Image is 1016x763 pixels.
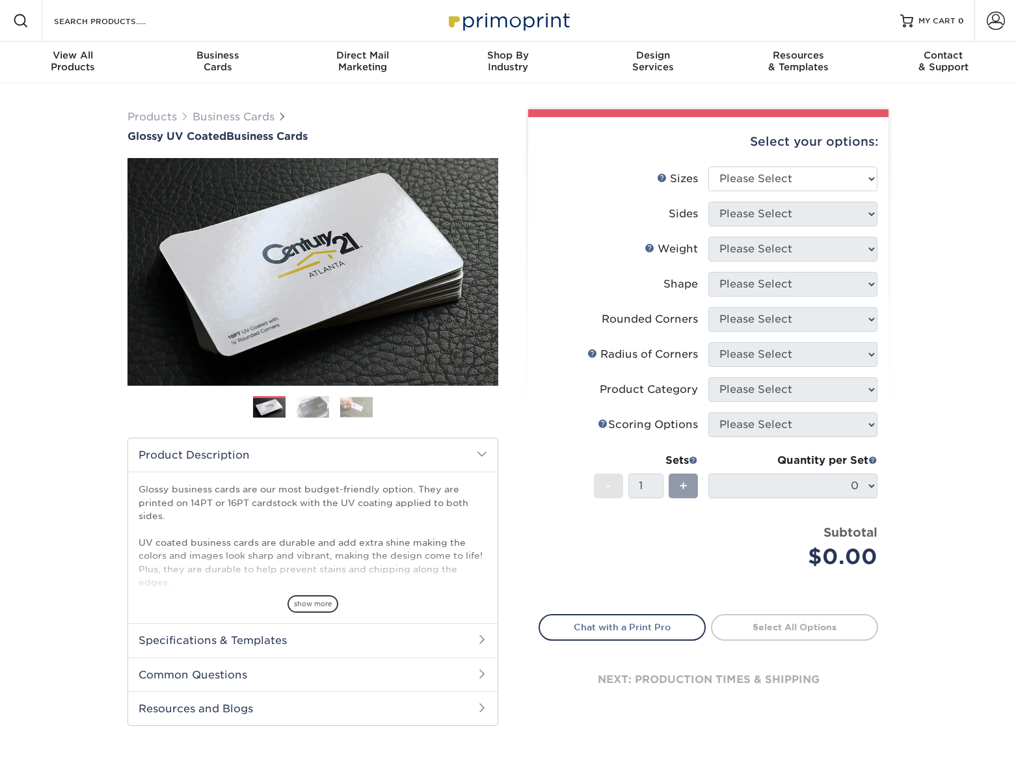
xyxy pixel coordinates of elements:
[145,42,290,83] a: BusinessCards
[127,130,498,142] h1: Business Cards
[645,241,698,257] div: Weight
[128,438,498,472] h2: Product Description
[127,111,177,123] a: Products
[145,49,290,61] span: Business
[871,49,1016,61] span: Contact
[711,614,878,640] a: Select All Options
[253,392,286,424] img: Business Cards 01
[290,49,435,61] span: Direct Mail
[581,49,726,73] div: Services
[128,623,498,657] h2: Specifications & Templates
[539,117,878,167] div: Select your options:
[127,130,498,142] a: Glossy UV CoatedBusiness Cards
[139,483,487,655] p: Glossy business cards are our most budget-friendly option. They are printed on 14PT or 16PT cards...
[958,16,964,25] span: 0
[679,476,688,496] span: +
[443,7,573,34] img: Primoprint
[297,395,329,418] img: Business Cards 02
[726,42,871,83] a: Resources& Templates
[3,723,111,758] iframe: Google Customer Reviews
[669,206,698,222] div: Sides
[435,49,580,73] div: Industry
[871,42,1016,83] a: Contact& Support
[871,49,1016,73] div: & Support
[435,49,580,61] span: Shop By
[127,130,226,142] span: Glossy UV Coated
[602,312,698,327] div: Rounded Corners
[193,111,274,123] a: Business Cards
[600,382,698,397] div: Product Category
[587,347,698,362] div: Radius of Corners
[127,87,498,457] img: Glossy UV Coated 01
[581,42,726,83] a: DesignServices
[290,49,435,73] div: Marketing
[726,49,871,61] span: Resources
[53,13,180,29] input: SEARCH PRODUCTS.....
[718,541,877,572] div: $0.00
[708,453,877,468] div: Quantity per Set
[145,49,290,73] div: Cards
[657,171,698,187] div: Sizes
[663,276,698,292] div: Shape
[287,595,338,613] span: show more
[539,614,706,640] a: Chat with a Print Pro
[290,42,435,83] a: Direct MailMarketing
[726,49,871,73] div: & Templates
[594,453,698,468] div: Sets
[918,16,956,27] span: MY CART
[581,49,726,61] span: Design
[128,658,498,691] h2: Common Questions
[539,641,878,719] div: next: production times & shipping
[435,42,580,83] a: Shop ByIndustry
[606,476,611,496] span: -
[340,397,373,417] img: Business Cards 03
[598,417,698,433] div: Scoring Options
[823,525,877,539] strong: Subtotal
[128,691,498,725] h2: Resources and Blogs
